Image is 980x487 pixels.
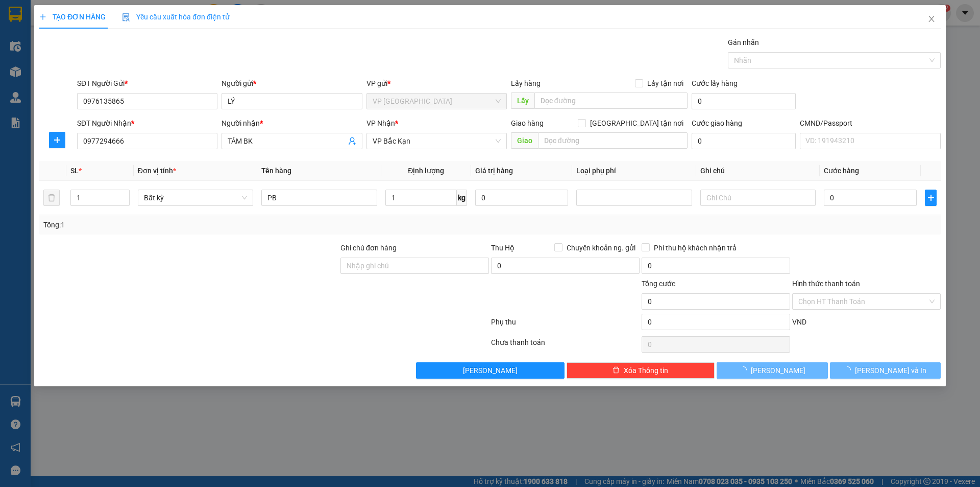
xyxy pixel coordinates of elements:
[39,13,46,20] span: plus
[511,79,541,87] span: Lấy hàng
[824,167,859,175] span: Cước hàng
[138,167,176,175] span: Đơn vị tính
[490,316,641,334] div: Phụ thu
[39,13,106,21] span: TẠO ĐƠN HÀNG
[261,167,291,175] span: Tên hàng
[261,190,377,206] input: VD: Bàn, Ghế
[491,244,514,252] span: Thu Hộ
[511,119,544,127] span: Giao hàng
[612,366,620,375] span: delete
[43,219,378,230] div: Tổng: 1
[122,13,130,21] img: icon
[696,161,820,181] th: Ghi chú
[800,118,940,129] div: CMND/Passport
[70,167,79,175] span: SL
[416,362,565,379] button: [PERSON_NAME]
[728,38,759,47] label: Gán nhãn
[340,258,489,274] input: Ghi chú đơn hàng
[144,190,247,205] span: Bất kỳ
[366,119,395,127] span: VP Nhận
[408,167,444,175] span: Định lượng
[925,194,936,202] span: plus
[751,365,805,376] span: [PERSON_NAME]
[692,93,796,109] input: Cước lấy hàng
[475,167,513,175] span: Giá trị hàng
[567,362,715,379] button: deleteXóa Thông tin
[624,365,668,376] span: Xóa Thông tin
[463,365,518,376] span: [PERSON_NAME]
[77,78,217,89] div: SĐT Người Gửi
[366,78,507,89] div: VP gửi
[692,119,742,127] label: Cước giao hàng
[917,5,946,34] button: Close
[43,190,60,206] button: delete
[538,132,688,149] input: Dọc đường
[373,94,501,109] span: VP Bắc Sơn
[222,78,362,89] div: Người gửi
[49,132,65,148] button: plus
[475,190,568,206] input: 0
[925,190,936,206] button: plus
[700,190,816,206] input: Ghi Chú
[844,366,855,374] span: loading
[717,362,827,379] button: [PERSON_NAME]
[692,133,796,149] input: Cước giao hàng
[77,118,217,129] div: SĐT Người Nhận
[340,244,397,252] label: Ghi chú đơn hàng
[122,13,230,21] span: Yêu cầu xuất hóa đơn điện tử
[855,365,926,376] span: [PERSON_NAME] và In
[13,13,89,64] img: logo.jpg
[13,69,152,104] b: GỬI : VP [GEOGRAPHIC_DATA]
[95,25,427,38] li: 271 - [PERSON_NAME] - [GEOGRAPHIC_DATA] - [GEOGRAPHIC_DATA]
[222,118,362,129] div: Người nhận
[792,280,860,288] label: Hình thức thanh toán
[490,337,641,355] div: Chưa thanh toán
[373,133,501,149] span: VP Bắc Kạn
[511,92,534,109] span: Lấy
[572,161,696,181] th: Loại phụ phí
[511,132,538,149] span: Giao
[534,92,688,109] input: Dọc đường
[650,242,741,253] span: Phí thu hộ khách nhận trả
[792,318,806,326] span: VND
[348,137,356,145] span: user-add
[586,118,688,129] span: [GEOGRAPHIC_DATA] tận nơi
[643,78,688,89] span: Lấy tận nơi
[50,136,65,144] span: plus
[830,362,941,379] button: [PERSON_NAME] và In
[927,15,936,23] span: close
[740,366,751,374] span: loading
[692,79,738,87] label: Cước lấy hàng
[457,190,467,206] span: kg
[642,280,675,288] span: Tổng cước
[562,242,640,253] span: Chuyển khoản ng. gửi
